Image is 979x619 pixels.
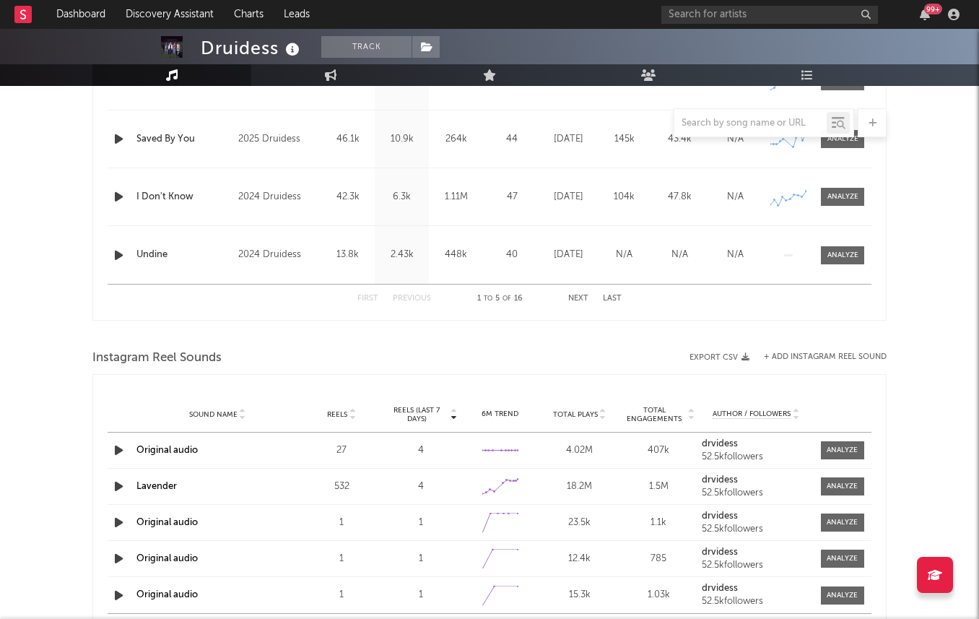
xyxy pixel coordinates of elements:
[432,132,479,147] div: 264k
[713,410,791,419] span: Author / Followers
[385,406,448,423] span: Reels (last 7 days)
[702,597,810,607] div: 52.5k followers
[385,480,457,494] div: 4
[487,132,537,147] div: 44
[378,248,425,262] div: 2.43k
[136,132,231,147] a: Saved By You
[324,132,371,147] div: 46.1k
[656,132,704,147] div: 43.4k
[464,409,536,420] div: 6M Trend
[327,410,347,419] span: Reels
[702,560,810,571] div: 52.5k followers
[502,295,511,302] span: of
[600,132,648,147] div: 145k
[749,353,887,361] div: + Add Instagram Reel Sound
[623,406,687,423] span: Total Engagements
[385,588,457,602] div: 1
[661,6,878,24] input: Search for artists
[201,36,303,60] div: Druidess
[600,190,648,204] div: 104k
[324,248,371,262] div: 13.8k
[136,446,198,455] a: Original audio
[600,248,648,262] div: N/A
[544,480,616,494] div: 18.2M
[305,480,378,494] div: 532
[702,488,810,498] div: 52.5k followers
[924,4,942,14] div: 99 +
[702,511,738,521] strong: drvidess
[674,118,827,129] input: Search by song name or URL
[553,410,598,419] span: Total Plays
[136,590,198,599] a: Original audio
[305,588,378,602] div: 1
[544,132,593,147] div: [DATE]
[487,190,537,204] div: 47
[136,554,198,563] a: Original audio
[702,511,810,521] a: drvidess
[656,248,704,262] div: N/A
[238,246,317,264] div: 2024 Druidess
[393,295,431,303] button: Previous
[702,439,810,449] a: drvidess
[702,547,738,557] strong: drvidess
[432,248,479,262] div: 448k
[321,36,412,58] button: Track
[432,190,479,204] div: 1.11M
[702,439,738,449] strong: drvidess
[357,295,378,303] button: First
[544,248,593,262] div: [DATE]
[656,190,704,204] div: 47.8k
[568,295,588,303] button: Next
[702,524,810,534] div: 52.5k followers
[764,353,887,361] button: + Add Instagram Reel Sound
[711,248,760,262] div: N/A
[702,584,738,593] strong: drvidess
[238,189,317,206] div: 2024 Druidess
[460,290,539,308] div: 1 5 16
[702,452,810,462] div: 52.5k followers
[238,131,317,148] div: 2025 Druidess
[189,410,238,419] span: Sound Name
[92,350,222,367] span: Instagram Reel Sounds
[544,443,616,458] div: 4.02M
[305,443,378,458] div: 27
[623,552,695,566] div: 785
[487,248,537,262] div: 40
[136,248,231,262] a: Undine
[544,588,616,602] div: 15.3k
[702,475,810,485] a: drvidess
[484,295,492,302] span: to
[378,190,425,204] div: 6.3k
[544,516,616,530] div: 23.5k
[702,475,738,485] strong: drvidess
[136,482,177,491] a: Lavender
[378,132,425,147] div: 10.9k
[623,480,695,494] div: 1.5M
[603,295,622,303] button: Last
[544,190,593,204] div: [DATE]
[702,547,810,558] a: drvidess
[385,516,457,530] div: 1
[623,588,695,602] div: 1.03k
[385,552,457,566] div: 1
[136,190,231,204] a: I Don't Know
[623,443,695,458] div: 407k
[920,9,930,20] button: 99+
[324,190,371,204] div: 42.3k
[689,353,749,362] button: Export CSV
[305,516,378,530] div: 1
[711,132,760,147] div: N/A
[702,584,810,594] a: drvidess
[544,552,616,566] div: 12.4k
[711,190,760,204] div: N/A
[305,552,378,566] div: 1
[623,516,695,530] div: 1.1k
[136,518,198,527] a: Original audio
[385,443,457,458] div: 4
